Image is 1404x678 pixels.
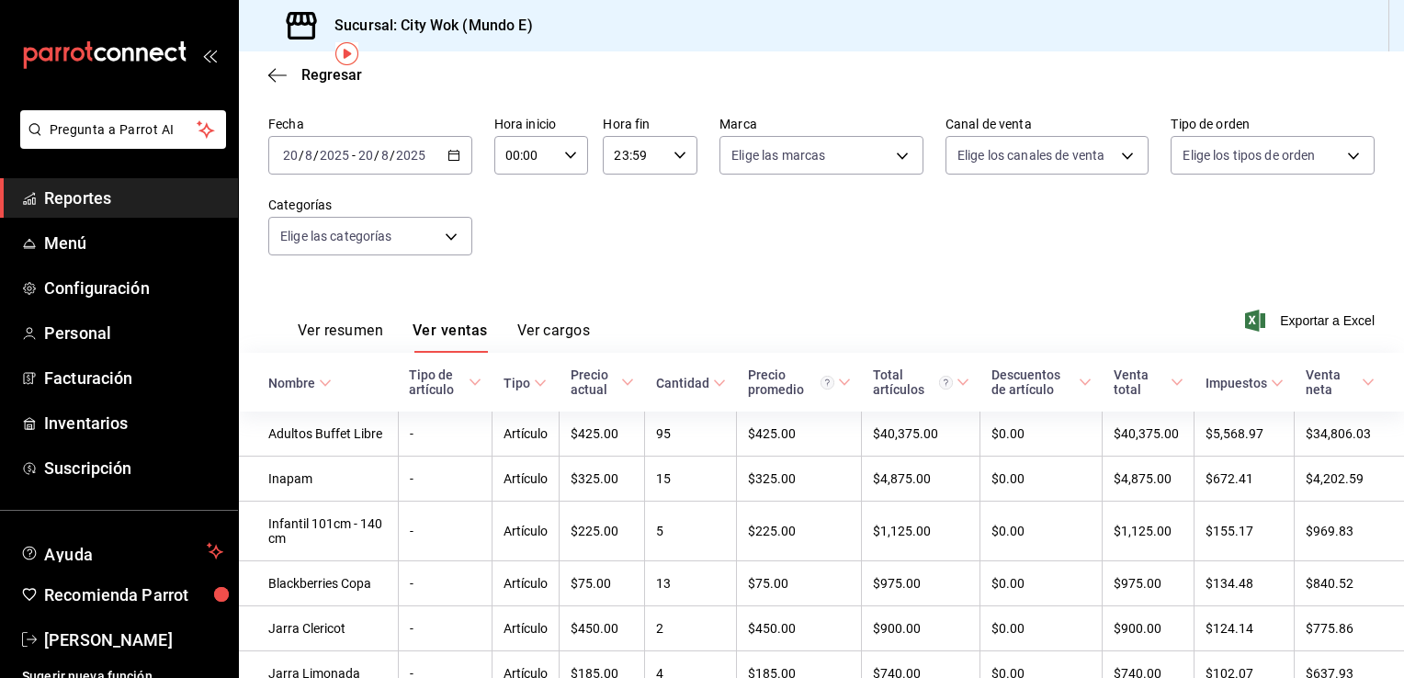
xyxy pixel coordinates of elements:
[1103,561,1195,606] td: $975.00
[239,561,398,606] td: Blackberries Copa
[862,457,980,502] td: $4,875.00
[821,376,834,390] svg: Precio promedio = Total artículos / cantidad
[304,148,313,163] input: --
[1249,310,1375,332] span: Exportar a Excel
[413,322,488,353] button: Ver ventas
[239,502,398,561] td: Infantil 101cm - 140 cm
[1295,502,1404,561] td: $969.83
[737,502,862,561] td: $225.00
[44,276,223,300] span: Configuración
[301,66,362,84] span: Regresar
[298,322,383,353] button: Ver resumen
[980,457,1103,502] td: $0.00
[737,412,862,457] td: $425.00
[504,376,547,390] span: Tipo
[980,606,1103,651] td: $0.00
[1195,457,1295,502] td: $672.41
[390,148,395,163] span: /
[352,148,356,163] span: -
[313,148,319,163] span: /
[380,148,390,163] input: --
[13,133,226,153] a: Pregunta a Parrot AI
[44,627,223,652] span: [PERSON_NAME]
[1103,412,1195,457] td: $40,375.00
[1195,502,1295,561] td: $155.17
[645,561,737,606] td: 13
[44,186,223,210] span: Reportes
[560,606,645,651] td: $450.00
[980,502,1103,561] td: $0.00
[862,606,980,651] td: $900.00
[282,148,299,163] input: --
[335,42,358,65] img: Tooltip marker
[44,582,223,607] span: Recomienda Parrot
[645,502,737,561] td: 5
[20,110,226,149] button: Pregunta a Parrot AI
[493,412,560,457] td: Artículo
[862,561,980,606] td: $975.00
[494,118,589,130] label: Hora inicio
[398,412,493,457] td: -
[320,15,533,37] h3: Sucursal: City Wok (Mundo E)
[44,456,223,480] span: Suscripción
[493,457,560,502] td: Artículo
[1295,606,1404,651] td: $775.86
[645,606,737,651] td: 2
[560,457,645,502] td: $325.00
[1114,367,1183,397] span: Venta total
[862,502,980,561] td: $1,125.00
[603,118,697,130] label: Hora fin
[1295,561,1404,606] td: $840.52
[44,231,223,255] span: Menú
[862,412,980,457] td: $40,375.00
[268,66,362,84] button: Regresar
[374,148,379,163] span: /
[319,148,350,163] input: ----
[395,148,426,163] input: ----
[268,118,472,130] label: Fecha
[1306,367,1358,397] div: Venta neta
[239,457,398,502] td: Inapam
[1103,457,1195,502] td: $4,875.00
[945,118,1149,130] label: Canal de venta
[409,367,481,397] span: Tipo de artículo
[1195,412,1295,457] td: $5,568.97
[560,561,645,606] td: $75.00
[44,366,223,390] span: Facturación
[645,412,737,457] td: 95
[1295,457,1404,502] td: $4,202.59
[1103,606,1195,651] td: $900.00
[493,502,560,561] td: Artículo
[504,376,530,390] div: Tipo
[268,198,472,211] label: Categorías
[1206,376,1267,390] div: Impuestos
[1195,606,1295,651] td: $124.14
[1114,367,1167,397] div: Venta total
[1306,367,1375,397] span: Venta neta
[1295,412,1404,457] td: $34,806.03
[398,457,493,502] td: -
[719,118,923,130] label: Marca
[980,412,1103,457] td: $0.00
[1195,561,1295,606] td: $134.48
[980,561,1103,606] td: $0.00
[50,120,198,140] span: Pregunta a Parrot AI
[357,148,374,163] input: --
[1171,118,1375,130] label: Tipo de orden
[239,606,398,651] td: Jarra Clericot
[645,457,737,502] td: 15
[560,412,645,457] td: $425.00
[737,457,862,502] td: $325.00
[957,146,1104,164] span: Elige los canales de venta
[398,561,493,606] td: -
[737,606,862,651] td: $450.00
[571,367,617,397] div: Precio actual
[748,367,834,397] div: Precio promedio
[991,367,1075,397] div: Descuentos de artículo
[44,411,223,435] span: Inventarios
[656,376,709,390] div: Cantidad
[398,502,493,561] td: -
[939,376,953,390] svg: El total artículos considera cambios de precios en los artículos así como costos adicionales por ...
[280,227,392,245] span: Elige las categorías
[299,148,304,163] span: /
